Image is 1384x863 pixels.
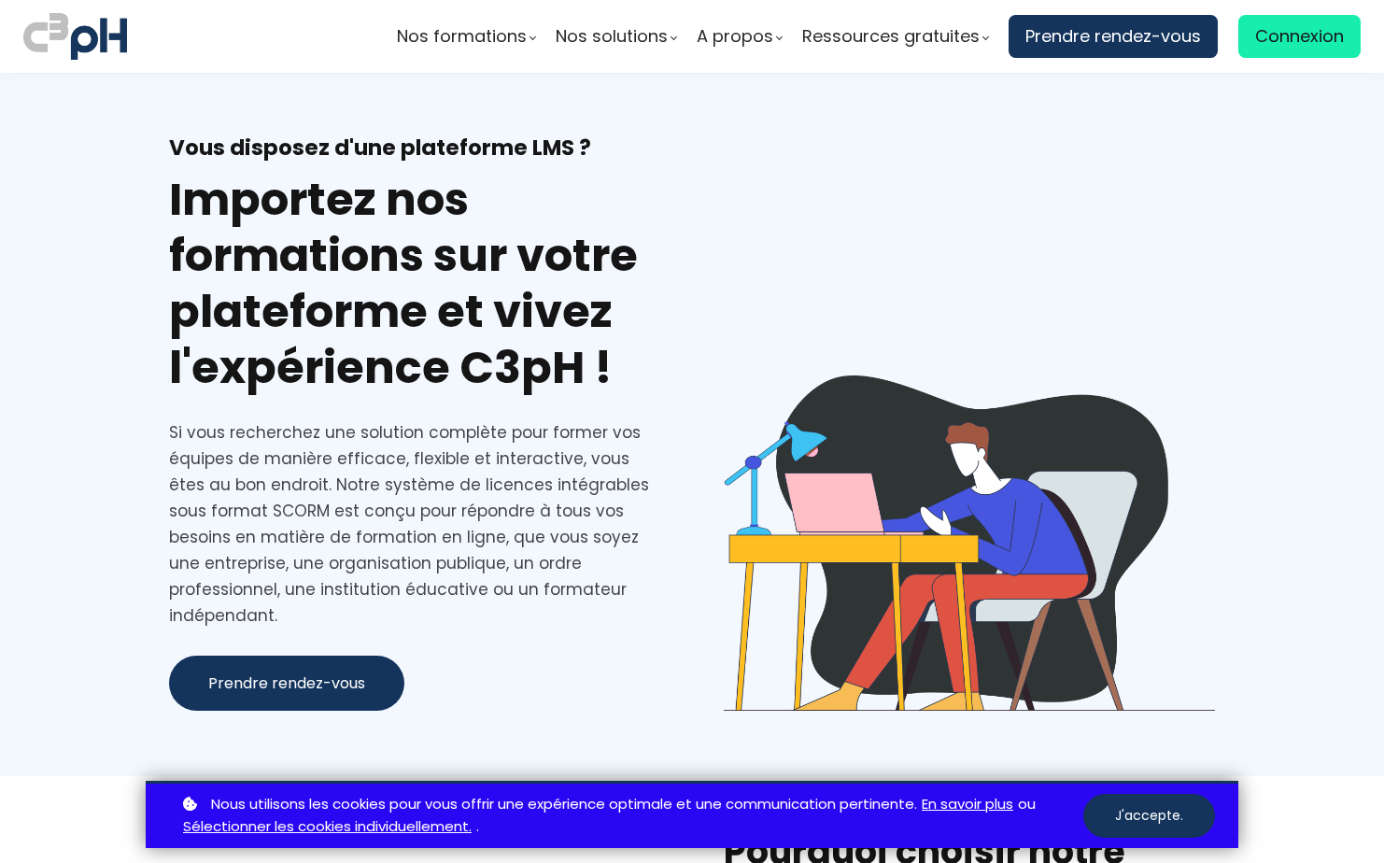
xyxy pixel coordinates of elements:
[169,656,404,711] button: Prendre rendez-vous
[1025,22,1201,50] span: Prendre rendez-vous
[208,672,365,695] span: Prendre rendez-vous
[802,22,980,50] span: Ressources gratuites
[178,793,1083,840] p: ou .
[23,9,127,64] img: logo C3PH
[211,793,917,816] span: Nous utilisons les cookies pour vous offrir une expérience optimale et une communication pertinente.
[169,134,660,163] h2: Vous disposez d'une plateforme LMS ?
[1009,15,1218,58] a: Prendre rendez-vous
[697,22,773,50] span: A propos
[397,22,527,50] span: Nos formations
[1255,22,1344,50] span: Connexion
[922,793,1013,816] a: En savoir plus
[556,22,668,50] span: Nos solutions
[1238,15,1361,58] a: Connexion
[169,419,660,629] div: Si vous recherchez une solution complète pour former vos équipes de manière efficace, flexible et...
[724,375,1215,711] img: 70436eb1d044218299a952a834a1e1af.png
[183,815,472,839] a: Sélectionner les cookies individuellement.
[169,172,660,396] h1: Importez nos formations sur votre plateforme et vivez l'expérience C3pH !
[1083,794,1215,838] button: J'accepte.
